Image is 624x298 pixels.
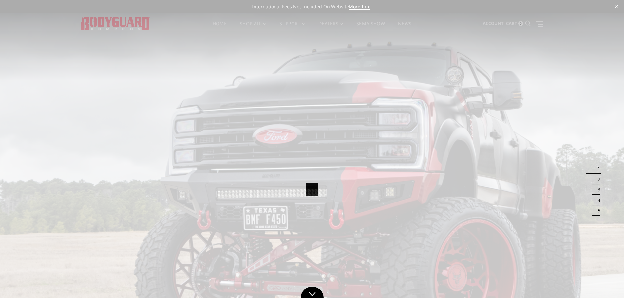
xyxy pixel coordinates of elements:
[240,21,266,34] a: shop all
[594,184,600,195] button: 3 of 5
[81,17,150,30] img: BODYGUARD BUMPERS
[594,174,600,184] button: 2 of 5
[301,287,324,298] a: Click to Down
[279,21,305,34] a: Support
[594,164,600,174] button: 1 of 5
[594,205,600,216] button: 5 of 5
[356,21,385,34] a: SEMA Show
[213,21,227,34] a: Home
[518,21,523,26] span: 0
[483,15,504,32] a: Account
[398,21,411,34] a: News
[594,195,600,205] button: 4 of 5
[506,20,517,26] span: Cart
[318,21,343,34] a: Dealers
[506,15,523,32] a: Cart 0
[349,3,370,10] a: More Info
[483,20,504,26] span: Account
